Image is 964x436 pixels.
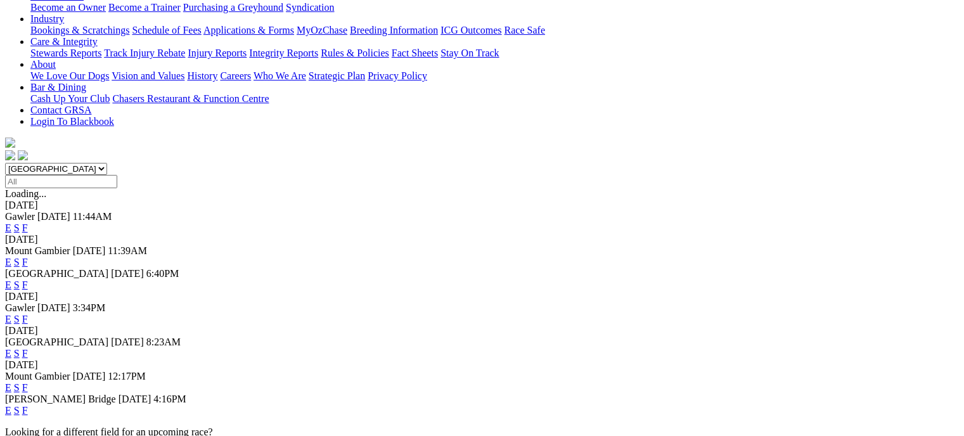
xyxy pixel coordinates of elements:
a: Care & Integrity [30,36,98,47]
a: Industry [30,13,64,24]
span: Mount Gambier [5,245,70,256]
img: facebook.svg [5,150,15,160]
a: Track Injury Rebate [104,48,185,58]
span: [DATE] [73,245,106,256]
a: F [22,348,28,359]
span: Gawler [5,302,35,313]
span: [DATE] [111,268,144,279]
a: Stewards Reports [30,48,101,58]
img: logo-grsa-white.png [5,138,15,148]
div: Bar & Dining [30,93,959,105]
a: Careers [220,70,251,81]
a: E [5,222,11,233]
a: Become an Owner [30,2,106,13]
a: F [22,279,28,290]
a: S [14,314,20,324]
a: We Love Our Dogs [30,70,109,81]
a: E [5,348,11,359]
a: Contact GRSA [30,105,91,115]
a: Fact Sheets [392,48,438,58]
a: Purchasing a Greyhound [183,2,283,13]
input: Select date [5,175,117,188]
a: Applications & Forms [203,25,294,35]
div: [DATE] [5,359,959,371]
a: S [14,222,20,233]
span: [GEOGRAPHIC_DATA] [5,268,108,279]
span: [GEOGRAPHIC_DATA] [5,337,108,347]
a: Schedule of Fees [132,25,201,35]
span: 3:34PM [73,302,106,313]
a: ICG Outcomes [440,25,501,35]
a: Strategic Plan [309,70,365,81]
a: S [14,257,20,267]
a: Bookings & Scratchings [30,25,129,35]
a: E [5,314,11,324]
div: [DATE] [5,200,959,211]
span: 11:39AM [108,245,147,256]
a: Breeding Information [350,25,438,35]
span: 6:40PM [146,268,179,279]
span: [DATE] [73,371,106,381]
span: [DATE] [111,337,144,347]
span: 8:23AM [146,337,181,347]
div: Get Involved [30,2,959,13]
a: F [22,257,28,267]
a: F [22,314,28,324]
a: E [5,382,11,393]
div: About [30,70,959,82]
a: Injury Reports [188,48,247,58]
span: 11:44AM [73,211,112,222]
a: E [5,405,11,416]
a: Privacy Policy [368,70,427,81]
a: Vision and Values [112,70,184,81]
div: Industry [30,25,959,36]
span: [PERSON_NAME] Bridge [5,394,116,404]
a: E [5,257,11,267]
span: Loading... [5,188,46,199]
a: Bar & Dining [30,82,86,93]
a: Login To Blackbook [30,116,114,127]
a: Who We Are [254,70,306,81]
span: Mount Gambier [5,371,70,381]
a: S [14,348,20,359]
span: 4:16PM [153,394,186,404]
a: History [187,70,217,81]
a: Cash Up Your Club [30,93,110,104]
a: E [5,279,11,290]
a: F [22,222,28,233]
div: [DATE] [5,325,959,337]
a: Race Safe [504,25,544,35]
a: Integrity Reports [249,48,318,58]
a: Become a Trainer [108,2,181,13]
a: S [14,279,20,290]
a: Syndication [286,2,334,13]
div: Care & Integrity [30,48,959,59]
span: 12:17PM [108,371,146,381]
div: [DATE] [5,291,959,302]
a: About [30,59,56,70]
a: F [22,405,28,416]
a: Rules & Policies [321,48,389,58]
a: Chasers Restaurant & Function Centre [112,93,269,104]
a: MyOzChase [297,25,347,35]
a: Stay On Track [440,48,499,58]
img: twitter.svg [18,150,28,160]
a: F [22,382,28,393]
span: [DATE] [37,302,70,313]
a: S [14,405,20,416]
span: Gawler [5,211,35,222]
span: [DATE] [37,211,70,222]
a: S [14,382,20,393]
div: [DATE] [5,234,959,245]
span: [DATE] [119,394,151,404]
